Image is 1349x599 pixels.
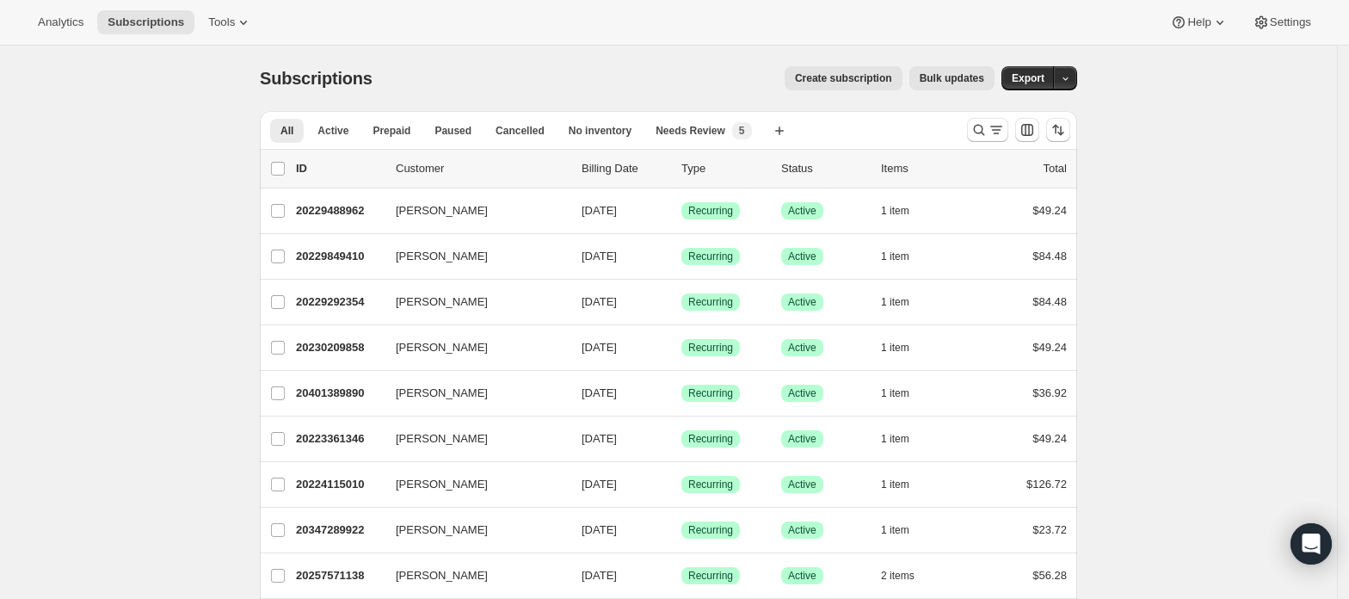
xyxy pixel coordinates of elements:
[208,15,235,29] span: Tools
[385,471,557,498] button: [PERSON_NAME]
[296,381,1067,405] div: 20401389890[PERSON_NAME][DATE]SuccessRecurringSuccessActive1 item$36.92
[38,15,83,29] span: Analytics
[881,290,928,314] button: 1 item
[881,160,967,177] div: Items
[1032,295,1067,308] span: $84.48
[373,124,410,138] span: Prepaid
[582,478,617,491] span: [DATE]
[396,160,568,177] p: Customer
[582,432,617,445] span: [DATE]
[296,199,1067,223] div: 20229488962[PERSON_NAME][DATE]SuccessRecurringSuccessActive1 item$49.24
[569,124,631,138] span: No inventory
[688,523,733,537] span: Recurring
[781,160,867,177] p: Status
[396,385,488,402] span: [PERSON_NAME]
[97,10,194,34] button: Subscriptions
[688,295,733,309] span: Recurring
[385,425,557,453] button: [PERSON_NAME]
[881,199,928,223] button: 1 item
[788,204,816,218] span: Active
[582,569,617,582] span: [DATE]
[296,564,1067,588] div: 20257571138[PERSON_NAME][DATE]SuccessRecurringSuccessActive2 items$56.28
[396,248,488,265] span: [PERSON_NAME]
[881,432,909,446] span: 1 item
[296,522,382,539] p: 20347289922
[788,478,816,491] span: Active
[280,124,293,138] span: All
[296,248,382,265] p: 20229849410
[1242,10,1321,34] button: Settings
[1032,523,1067,536] span: $23.72
[881,386,909,400] span: 1 item
[1001,66,1055,90] button: Export
[385,243,557,270] button: [PERSON_NAME]
[881,244,928,269] button: 1 item
[296,160,1067,177] div: IDCustomerBilling DateTypeStatusItemsTotal
[920,71,984,85] span: Bulk updates
[1290,523,1332,565] div: Open Intercom Messenger
[1032,386,1067,399] span: $36.92
[385,516,557,544] button: [PERSON_NAME]
[688,204,733,218] span: Recurring
[1032,341,1067,354] span: $49.24
[296,336,1067,360] div: 20230209858[PERSON_NAME][DATE]SuccessRecurringSuccessActive1 item$49.24
[296,385,382,402] p: 20401389890
[385,197,557,225] button: [PERSON_NAME]
[788,295,816,309] span: Active
[396,339,488,356] span: [PERSON_NAME]
[496,124,545,138] span: Cancelled
[681,160,767,177] div: Type
[881,250,909,263] span: 1 item
[582,523,617,536] span: [DATE]
[967,118,1008,142] button: Search and filter results
[881,381,928,405] button: 1 item
[688,250,733,263] span: Recurring
[688,569,733,583] span: Recurring
[881,523,909,537] span: 1 item
[1187,15,1210,29] span: Help
[788,250,816,263] span: Active
[317,124,348,138] span: Active
[688,432,733,446] span: Recurring
[881,569,915,583] span: 2 items
[385,288,557,316] button: [PERSON_NAME]
[1012,71,1044,85] span: Export
[1032,204,1067,217] span: $49.24
[739,124,745,138] span: 5
[296,244,1067,269] div: 20229849410[PERSON_NAME][DATE]SuccessRecurringSuccessActive1 item$84.48
[198,10,262,34] button: Tools
[582,341,617,354] span: [DATE]
[296,427,1067,451] div: 20223361346[PERSON_NAME][DATE]SuccessRecurringSuccessActive1 item$49.24
[296,339,382,356] p: 20230209858
[1015,118,1039,142] button: Customize table column order and visibility
[881,295,909,309] span: 1 item
[795,71,892,85] span: Create subscription
[260,69,373,88] span: Subscriptions
[766,119,793,143] button: Create new view
[396,293,488,311] span: [PERSON_NAME]
[881,427,928,451] button: 1 item
[785,66,902,90] button: Create subscription
[296,160,382,177] p: ID
[396,567,488,584] span: [PERSON_NAME]
[1270,15,1311,29] span: Settings
[396,522,488,539] span: [PERSON_NAME]
[1046,118,1070,142] button: Sort the results
[296,293,382,311] p: 20229292354
[881,478,909,491] span: 1 item
[881,518,928,542] button: 1 item
[788,432,816,446] span: Active
[1044,160,1067,177] p: Total
[881,204,909,218] span: 1 item
[582,386,617,399] span: [DATE]
[296,476,382,493] p: 20224115010
[296,202,382,219] p: 20229488962
[385,562,557,590] button: [PERSON_NAME]
[385,334,557,361] button: [PERSON_NAME]
[688,341,733,355] span: Recurring
[788,523,816,537] span: Active
[582,250,617,262] span: [DATE]
[881,564,933,588] button: 2 items
[385,380,557,407] button: [PERSON_NAME]
[881,472,928,497] button: 1 item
